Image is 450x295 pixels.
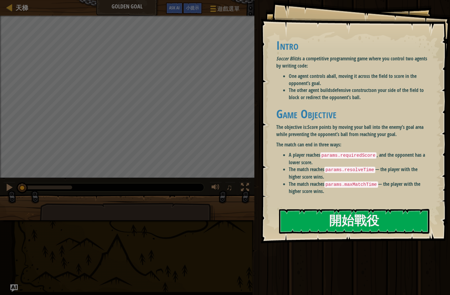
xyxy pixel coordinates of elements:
[3,182,16,195] button: ⌘ + P: Pause
[10,284,18,292] button: Ask AI
[289,181,428,195] li: The match reaches — the player with the higher score wins.
[276,124,428,138] p: The objective is:
[279,209,429,234] button: 開始戰役
[324,181,378,188] code: params.maxMatchTime
[209,182,222,195] button: 調整音量
[225,182,236,195] button: ♫
[324,167,375,173] code: params.resolveTime
[226,183,232,192] span: ♫
[289,87,428,101] li: The other agent builds on your side of the field to block or redirect the opponent’s ball.
[169,5,180,11] span: Ask AI
[276,107,428,120] h1: Game Objective
[16,3,28,12] span: 天梯
[332,87,372,94] strong: defensive constructs
[289,73,428,87] li: One agent controls a , moving it across the field to score in the opponent’s goal.
[276,55,298,62] em: Soccer Blitz
[12,3,28,12] a: 天梯
[320,152,377,159] code: params.requiredScore
[329,73,336,79] strong: ball
[276,39,428,52] h1: Intro
[289,166,428,180] li: The match reaches — the player with the higher score wins.
[276,141,428,148] p: The match can end in three ways:
[276,55,428,69] p: is a competitive programming game where you control two agents by writing code:
[186,5,199,11] span: 小提示
[289,151,428,166] li: A player reaches , and the opponent has a lower score.
[276,124,423,138] strong: Score points by moving your ball into the enemy’s goal area while preventing the opponent’s ball ...
[166,3,183,14] button: Ask AI
[239,182,251,195] button: 切換全螢幕
[217,5,240,13] span: 遊戲選單
[205,3,243,17] button: 遊戲選單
